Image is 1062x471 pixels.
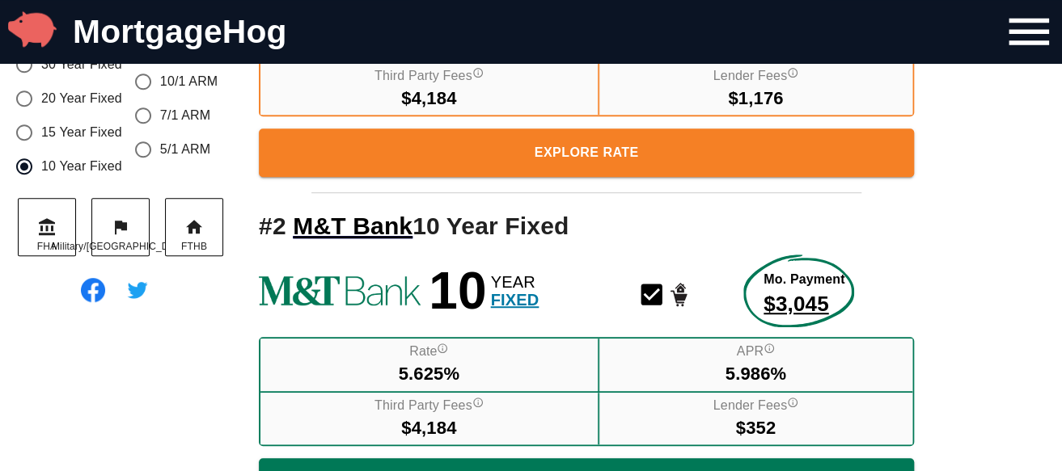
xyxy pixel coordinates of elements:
button: Explore Rate [259,128,914,177]
span: Military/[GEOGRAPHIC_DATA] [52,240,189,254]
span: $1,176 [728,86,783,111]
label: Rate [409,343,448,361]
label: Lender Fees [713,397,799,415]
span: 10 [429,265,487,317]
span: 5.986% [726,361,787,386]
svg: Third party fees include fees and taxes paid to non lender entities to facilitate the closing of ... [472,397,484,408]
span: YEAR [491,273,539,291]
span: $352 [736,415,776,440]
span: FIXED [491,291,539,309]
a: MortgageHog [73,13,287,50]
span: 10 Year Fixed [41,157,122,176]
span: Mo. Payment [764,271,844,289]
img: MortgageHog Logo [8,5,57,53]
span: 20 Year Fixed [41,89,122,108]
h2: # 2 10 Year Fixed [259,209,914,244]
span: 15 Year Fixed [41,123,122,142]
span: FHA [37,240,57,254]
svg: Lender fees include all fees paid directly to the lender for funding your mortgage. Lender fees i... [787,397,798,408]
svg: Home Purchase [666,280,694,309]
label: Third Party Fees [374,397,484,415]
span: $4,184 [401,415,456,440]
div: gender [16,35,226,196]
span: $3,045 [764,289,844,319]
svg: Conventional Mortgage [637,280,666,309]
img: Find MortgageHog on Facebook [81,278,105,302]
span: 10/1 ARM [160,72,218,91]
span: 5/1 ARM [160,140,210,159]
label: Third Party Fees [374,67,484,86]
svg: Interest Rate "rate", reflects the cost of borrowing. If the interest rate is 3% and your loan is... [437,343,448,354]
span: 5.625% [399,361,460,386]
span: FTHB [181,240,207,254]
span: 7/1 ARM [160,106,210,125]
svg: Lender fees include all fees paid directly to the lender for funding your mortgage. Lender fees i... [787,67,798,78]
svg: Third party fees include fees and taxes paid to non lender entities to facilitate the closing of ... [472,67,484,78]
a: M&T Bank Logo [259,276,429,305]
span: See more rates from M&T Bank! [293,212,413,239]
img: See more rates from M&T Bank! [259,276,421,305]
label: APR [737,343,775,361]
span: 30 Year Fixed [41,55,122,74]
span: $4,184 [401,86,456,111]
a: Explore More About this Rate Product [259,128,914,177]
a: Explore More about this rate product [764,271,844,319]
img: Follow @MortgageHog [121,274,154,306]
span: Explore Rate [272,141,901,164]
a: M&T Bank [293,212,413,239]
label: Lender Fees [713,67,799,86]
svg: Annual Percentage Rate - The interest rate on the loan if lender fees were averaged into each mon... [764,343,775,354]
